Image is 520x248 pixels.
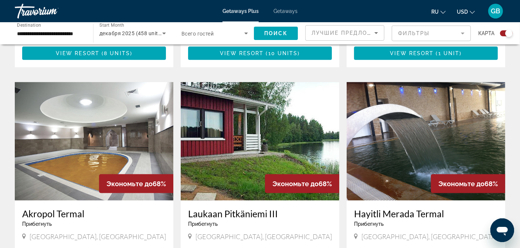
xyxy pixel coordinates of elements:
div: 68% [431,174,505,193]
button: Change currency [457,6,475,17]
span: Экономьте до [438,180,485,188]
a: Travorium [15,1,89,21]
button: View Resort(8 units) [22,47,166,60]
button: View Resort(1 unit) [354,47,498,60]
span: карта [478,28,494,38]
div: 68% [265,174,339,193]
button: Поиск [254,27,298,40]
span: Всего гостей [181,31,214,37]
span: [GEOGRAPHIC_DATA], [GEOGRAPHIC_DATA] [196,232,332,241]
span: View Resort [220,50,264,56]
button: Filter [392,25,471,41]
span: 1 unit [438,50,460,56]
a: Akropol Termal [22,208,166,219]
img: D793O01X.jpg [15,82,173,201]
img: D886O01X.jpg [347,82,505,201]
span: USD [457,9,468,15]
span: ru [431,9,439,15]
img: 8658E01X.jpg [181,82,339,201]
span: Прибегнуть [354,221,384,227]
div: 68% [99,174,173,193]
span: Экономьте до [106,180,153,188]
span: GB [491,7,500,15]
span: Прибегнуть [22,221,52,227]
button: View Resort(10 units) [188,47,332,60]
span: [GEOGRAPHIC_DATA], [GEOGRAPHIC_DATA] [361,232,498,241]
a: Getaways Plus [222,8,259,14]
span: View Resort [390,50,434,56]
span: 10 units [268,50,298,56]
span: 8 units [104,50,130,56]
mat-select: Sort by [312,29,378,37]
span: Start Month [99,23,124,28]
button: Change language [431,6,446,17]
button: User Menu [486,3,505,19]
span: Destination [17,23,41,28]
span: [GEOGRAPHIC_DATA], [GEOGRAPHIC_DATA] [30,232,166,241]
span: ( ) [434,50,462,56]
span: ( ) [264,50,300,56]
span: Экономьте до [272,180,319,188]
a: Laukaan Pitkäniemi III [188,208,332,219]
span: декабря 2025 (458 units available) [99,30,186,36]
a: Hayitli Merada Termal [354,208,498,219]
span: ( ) [99,50,132,56]
span: View Resort [56,50,99,56]
span: Прибегнуть [188,221,218,227]
iframe: Кнопка запуска окна обмена сообщениями [490,218,514,242]
span: Поиск [264,30,288,36]
a: Getaways [273,8,298,14]
span: Лучшие предложения [312,30,390,36]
